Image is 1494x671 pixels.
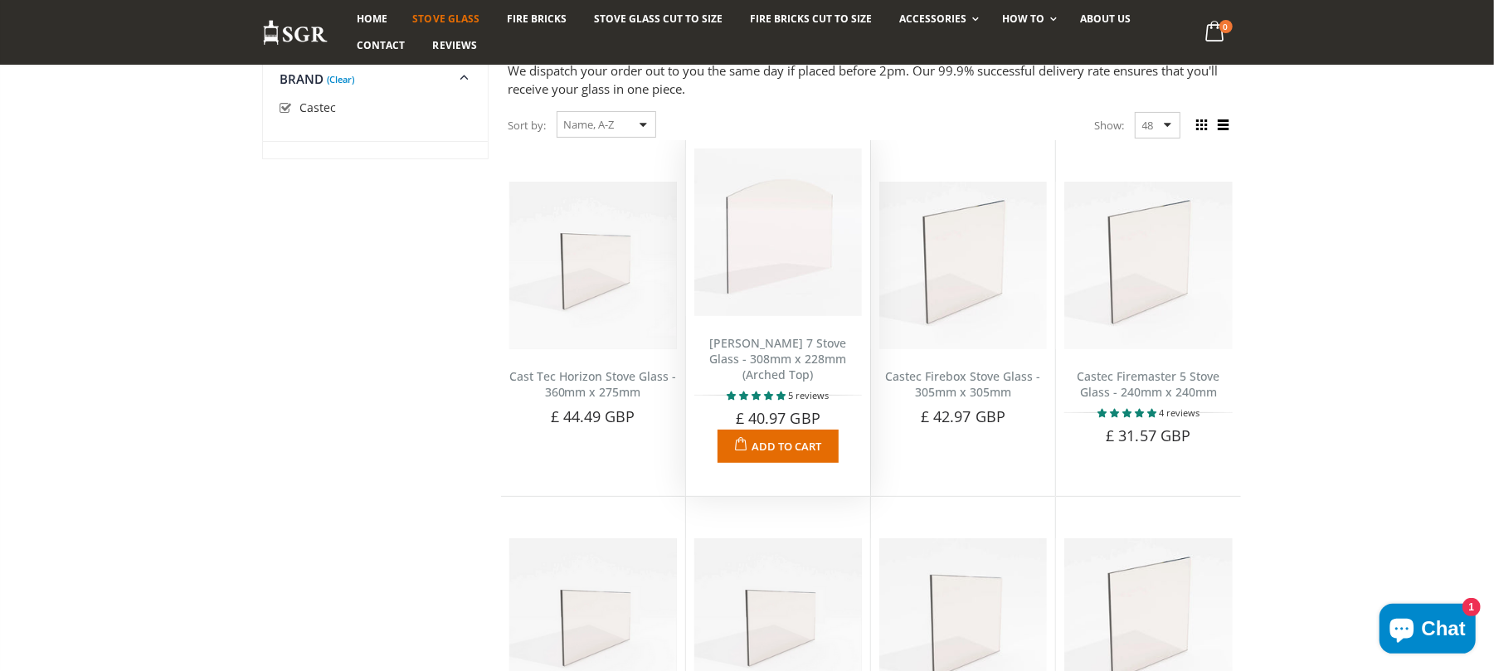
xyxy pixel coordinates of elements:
[887,6,987,32] a: Accessories
[886,368,1041,400] a: Castec Firebox Stove Glass - 305mm x 305mm
[1375,604,1481,658] inbox-online-store-chat: Shopify online store chat
[358,38,406,52] span: Contact
[299,100,336,115] span: Castec
[1159,406,1200,419] span: 4 reviews
[345,32,418,59] a: Contact
[413,12,479,26] span: Stove Glass
[494,6,579,32] a: Fire Bricks
[345,6,401,32] a: Home
[718,430,838,463] button: Add to Cart
[1193,116,1211,134] span: Grid view
[727,389,788,401] span: 5.00 stars
[1214,116,1233,134] span: List view
[1097,406,1159,419] span: 5.00 stars
[551,406,635,426] span: £ 44.49 GBP
[509,61,1233,99] p: We dispatch your order out to you the same day if placed before 2pm. Our 99.9% successful deliver...
[1077,368,1219,400] a: Castec Firemaster 5 Stove Glass - 240mm x 240mm
[509,182,677,349] img: Castec Horizon stove glass
[509,368,676,400] a: Cast Tec Horizon Stove Glass - 360mm x 275mm
[582,6,735,32] a: Stove Glass Cut To Size
[1095,112,1125,139] span: Show:
[358,12,388,26] span: Home
[507,12,567,26] span: Fire Bricks
[328,77,355,81] a: (Clear)
[990,6,1066,32] a: How To
[736,408,820,428] span: £ 40.97 GBP
[788,389,829,401] span: 5 reviews
[421,32,489,59] a: Reviews
[509,111,547,140] span: Sort by:
[1003,12,1045,26] span: How To
[1219,20,1233,33] span: 0
[709,335,846,382] a: [PERSON_NAME] 7 Stove Glass - 308mm x 228mm (Arched Top)
[750,12,872,26] span: Fire Bricks Cut To Size
[1068,6,1144,32] a: About us
[694,148,862,316] img: Castec Alberg 7 stove glass
[1064,182,1232,349] img: Castec Firemaster 5 Stove Glass
[594,12,723,26] span: Stove Glass Cut To Size
[401,6,492,32] a: Stove Glass
[1081,12,1131,26] span: About us
[280,71,324,87] span: Brand
[737,6,884,32] a: Fire Bricks Cut To Size
[879,182,1047,349] img: Castec Firebox Stove Glass
[899,12,966,26] span: Accessories
[752,439,822,454] span: Add to Cart
[921,406,1005,426] span: £ 42.97 GBP
[262,19,328,46] img: Stove Glass Replacement
[433,38,477,52] span: Reviews
[1106,425,1190,445] span: £ 31.57 GBP
[1198,17,1232,49] a: 0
